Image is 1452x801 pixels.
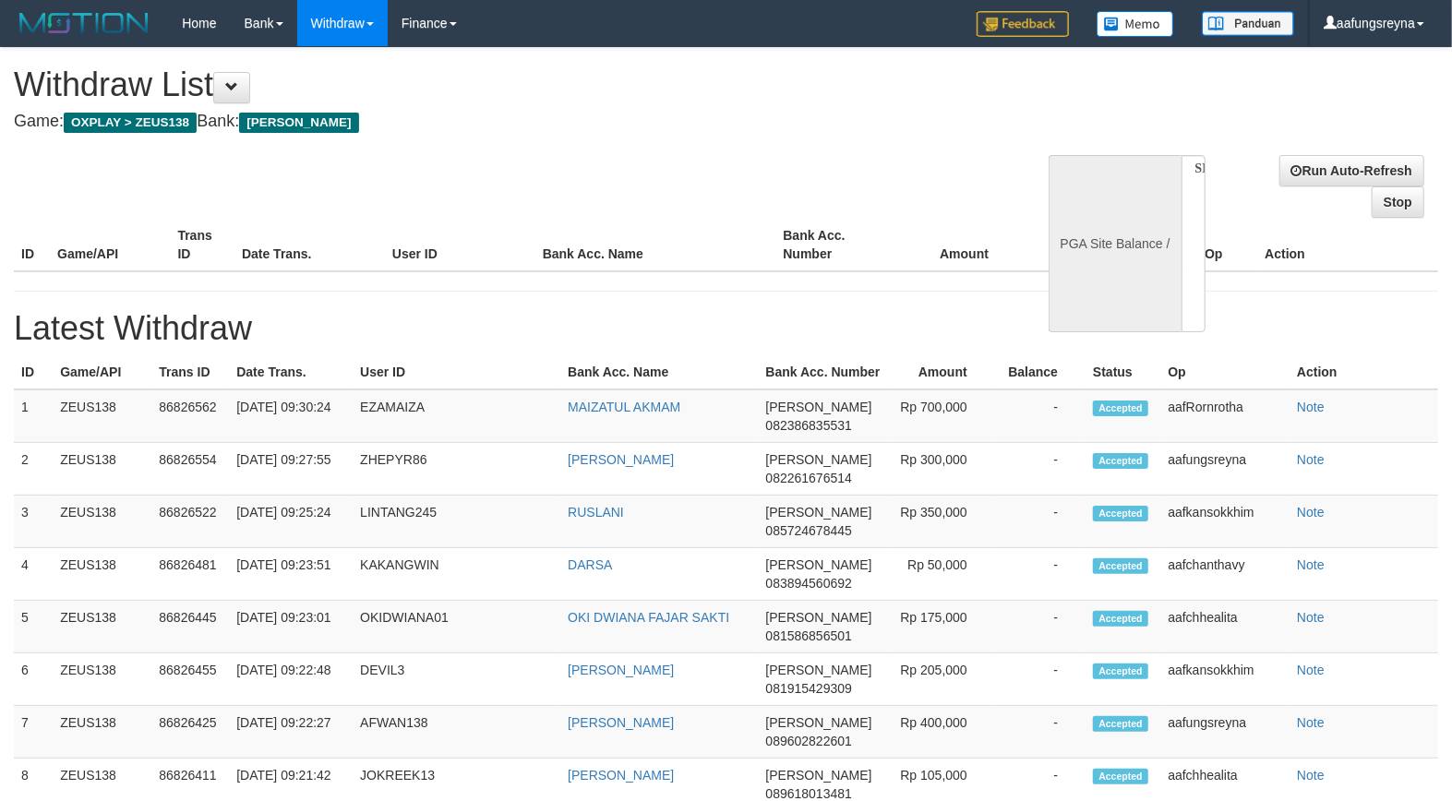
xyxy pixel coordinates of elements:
[766,734,852,748] span: 089602822601
[1093,664,1148,679] span: Accepted
[888,706,995,759] td: Rp 400,000
[1297,768,1325,783] a: Note
[229,496,353,548] td: [DATE] 09:25:24
[766,452,872,467] span: [PERSON_NAME]
[766,768,872,783] span: [PERSON_NAME]
[568,452,674,467] a: [PERSON_NAME]
[766,576,852,591] span: 083894560692
[766,557,872,572] span: [PERSON_NAME]
[151,443,229,496] td: 86826554
[568,663,674,677] a: [PERSON_NAME]
[888,548,995,601] td: Rp 50,000
[353,653,560,706] td: DEVIL3
[53,548,151,601] td: ZEUS138
[568,768,674,783] a: [PERSON_NAME]
[64,113,197,133] span: OXPLAY > ZEUS138
[775,219,895,271] th: Bank Acc. Number
[14,706,53,759] td: 7
[766,471,852,485] span: 082261676514
[1372,186,1424,218] a: Stop
[385,219,535,271] th: User ID
[896,219,1016,271] th: Amount
[888,653,995,706] td: Rp 205,000
[229,653,353,706] td: [DATE] 09:22:48
[151,548,229,601] td: 86826481
[568,557,612,572] a: DARSA
[50,219,170,271] th: Game/API
[14,496,53,548] td: 3
[1093,400,1148,416] span: Accepted
[1160,389,1290,443] td: aafRornrotha
[1093,611,1148,627] span: Accepted
[1160,706,1290,759] td: aafungsreyna
[766,400,872,414] span: [PERSON_NAME]
[995,496,1086,548] td: -
[995,601,1086,653] td: -
[1297,557,1325,572] a: Note
[888,355,995,389] th: Amount
[560,355,758,389] th: Bank Acc. Name
[53,653,151,706] td: ZEUS138
[1016,219,1127,271] th: Balance
[353,601,560,653] td: OKIDWIANA01
[1093,558,1148,574] span: Accepted
[14,219,50,271] th: ID
[568,610,729,625] a: OKI DWIANA FAJAR SAKTI
[151,653,229,706] td: 86826455
[1093,769,1148,784] span: Accepted
[1297,505,1325,520] a: Note
[353,706,560,759] td: AFWAN138
[14,355,53,389] th: ID
[568,400,680,414] a: MAIZATUL AKMAM
[151,355,229,389] th: Trans ID
[353,355,560,389] th: User ID
[14,310,1438,347] h1: Latest Withdraw
[53,496,151,548] td: ZEUS138
[888,496,995,548] td: Rp 350,000
[1297,715,1325,730] a: Note
[1297,400,1325,414] a: Note
[568,715,674,730] a: [PERSON_NAME]
[53,443,151,496] td: ZEUS138
[888,443,995,496] td: Rp 300,000
[229,355,353,389] th: Date Trans.
[995,355,1086,389] th: Balance
[14,601,53,653] td: 5
[53,389,151,443] td: ZEUS138
[1160,548,1290,601] td: aafchanthavy
[14,548,53,601] td: 4
[1290,355,1438,389] th: Action
[1297,663,1325,677] a: Note
[14,443,53,496] td: 2
[151,389,229,443] td: 86826562
[151,706,229,759] td: 86826425
[766,663,872,677] span: [PERSON_NAME]
[53,601,151,653] td: ZEUS138
[1160,653,1290,706] td: aafkansokkhim
[766,681,852,696] span: 081915429309
[1279,155,1424,186] a: Run Auto-Refresh
[1297,610,1325,625] a: Note
[1197,219,1257,271] th: Op
[995,389,1086,443] td: -
[1160,601,1290,653] td: aafchhealita
[568,505,624,520] a: RUSLANI
[1097,11,1174,37] img: Button%20Memo.svg
[229,706,353,759] td: [DATE] 09:22:27
[1086,355,1160,389] th: Status
[888,389,995,443] td: Rp 700,000
[239,113,358,133] span: [PERSON_NAME]
[766,786,852,801] span: 089618013481
[766,628,852,643] span: 081586856501
[170,219,234,271] th: Trans ID
[1160,443,1290,496] td: aafungsreyna
[535,219,776,271] th: Bank Acc. Name
[1160,496,1290,548] td: aafkansokkhim
[229,548,353,601] td: [DATE] 09:23:51
[53,355,151,389] th: Game/API
[1093,506,1148,521] span: Accepted
[1257,219,1438,271] th: Action
[977,11,1069,37] img: Feedback.jpg
[53,706,151,759] td: ZEUS138
[229,443,353,496] td: [DATE] 09:27:55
